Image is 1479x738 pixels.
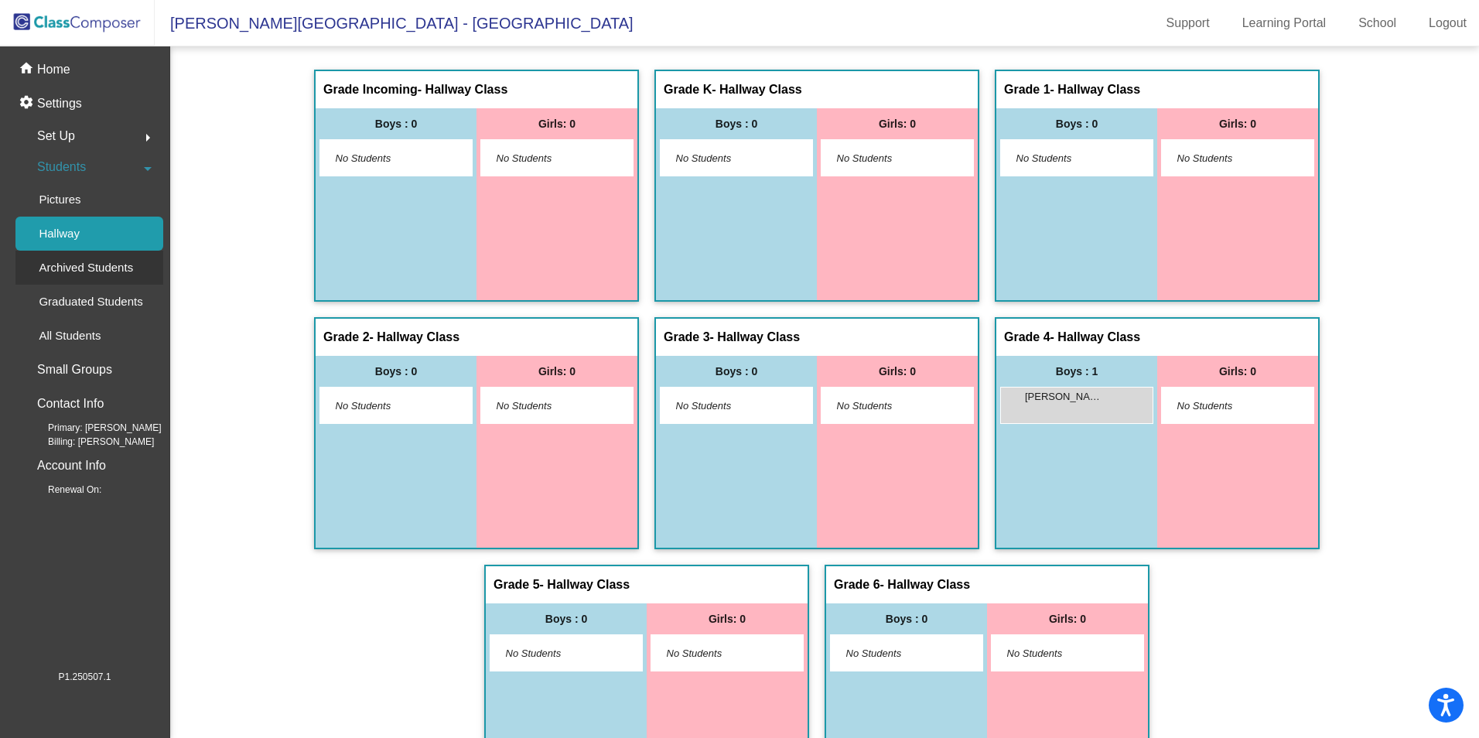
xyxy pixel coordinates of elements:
[138,128,157,147] mat-icon: arrow_right
[996,108,1157,139] div: Boys : 0
[656,356,817,387] div: Boys : 0
[316,108,476,139] div: Boys : 0
[497,151,593,166] span: No Students
[664,330,710,345] span: Grade 3
[39,258,133,277] p: Archived Students
[39,326,101,345] p: All Students
[1154,11,1222,36] a: Support
[1004,82,1050,97] span: Grade 1
[37,94,82,113] p: Settings
[846,646,943,661] span: No Students
[19,60,37,79] mat-icon: home
[1177,151,1274,166] span: No Students
[23,483,101,497] span: Renewal On:
[39,292,142,311] p: Graduated Students
[664,82,712,97] span: Grade K
[23,435,154,449] span: Billing: [PERSON_NAME]
[1016,151,1113,166] span: No Students
[826,603,987,634] div: Boys : 0
[817,356,978,387] div: Girls: 0
[476,108,637,139] div: Girls: 0
[1050,330,1141,345] span: - Hallway Class
[676,398,773,414] span: No Students
[837,398,934,414] span: No Students
[506,646,603,661] span: No Students
[418,82,508,97] span: - Hallway Class
[497,398,593,414] span: No Students
[540,577,630,593] span: - Hallway Class
[1230,11,1339,36] a: Learning Portal
[37,359,112,381] p: Small Groups
[494,577,540,593] span: Grade 5
[39,224,80,243] p: Hallway
[817,108,978,139] div: Girls: 0
[1050,82,1141,97] span: - Hallway Class
[323,330,370,345] span: Grade 2
[676,151,773,166] span: No Students
[1177,398,1274,414] span: No Students
[712,82,802,97] span: - Hallway Class
[710,330,801,345] span: - Hallway Class
[323,82,418,97] span: Grade Incoming
[486,603,647,634] div: Boys : 0
[19,94,37,113] mat-icon: settings
[370,330,460,345] span: - Hallway Class
[656,108,817,139] div: Boys : 0
[155,11,634,36] span: [PERSON_NAME][GEOGRAPHIC_DATA] - [GEOGRAPHIC_DATA]
[996,356,1157,387] div: Boys : 1
[880,577,971,593] span: - Hallway Class
[37,156,86,178] span: Students
[138,159,157,178] mat-icon: arrow_drop_down
[336,398,432,414] span: No Students
[1346,11,1409,36] a: School
[39,190,80,209] p: Pictures
[37,455,106,477] p: Account Info
[1004,330,1050,345] span: Grade 4
[23,421,162,435] span: Primary: [PERSON_NAME]
[834,577,880,593] span: Grade 6
[647,603,808,634] div: Girls: 0
[1157,356,1318,387] div: Girls: 0
[1007,646,1104,661] span: No Students
[1157,108,1318,139] div: Girls: 0
[37,60,70,79] p: Home
[476,356,637,387] div: Girls: 0
[1025,389,1102,405] span: [PERSON_NAME]
[1416,11,1479,36] a: Logout
[37,125,75,147] span: Set Up
[316,356,476,387] div: Boys : 0
[837,151,934,166] span: No Students
[37,393,104,415] p: Contact Info
[987,603,1148,634] div: Girls: 0
[667,646,763,661] span: No Students
[336,151,432,166] span: No Students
